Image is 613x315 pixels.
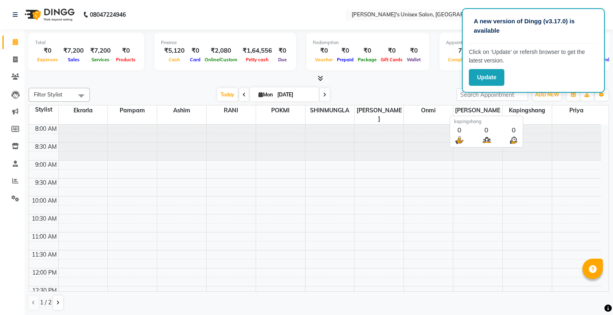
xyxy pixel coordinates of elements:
[313,46,335,56] div: ₹0
[59,105,108,116] span: Ekrorla
[481,135,492,145] img: queue.png
[469,69,504,86] button: Update
[34,91,62,98] span: Filter Stylist
[161,39,290,46] div: Finance
[379,46,405,56] div: ₹0
[313,57,335,63] span: Voucher
[207,105,256,116] span: RANI
[335,57,356,63] span: Prepaid
[276,57,289,63] span: Due
[313,39,423,46] div: Redemption
[404,105,453,116] span: onmi
[203,57,239,63] span: Online/Custom
[30,250,58,259] div: 11:30 AM
[356,46,379,56] div: ₹0
[188,57,203,63] span: Card
[356,57,379,63] span: Package
[161,46,188,56] div: ₹5,120
[217,88,238,101] span: Today
[29,105,58,114] div: Stylist
[508,135,519,145] img: wait_time.png
[446,46,474,56] div: 7
[35,39,138,46] div: Total
[30,214,58,223] div: 10:30 AM
[114,57,138,63] span: Products
[256,92,275,98] span: Mon
[244,57,271,63] span: Petty cash
[535,92,559,98] span: ADD NEW
[453,105,502,124] span: [PERSON_NAME]
[379,57,405,63] span: Gift Cards
[454,135,464,145] img: serve.png
[474,17,593,35] p: A new version of Dingg (v3.17.0) is available
[66,57,82,63] span: Sales
[203,46,239,56] div: ₹2,080
[256,105,305,116] span: POKMI
[21,3,77,26] img: logo
[275,89,316,101] input: 2025-09-01
[305,105,354,116] span: SHINMUNGLA
[114,46,138,56] div: ₹0
[533,89,561,101] button: ADD NEW
[405,46,423,56] div: ₹0
[108,105,157,116] span: pampam
[239,46,275,56] div: ₹1,64,556
[481,125,492,135] div: 0
[33,143,58,151] div: 8:30 AM
[33,125,58,133] div: 8:00 AM
[354,105,403,124] span: [PERSON_NAME]
[33,161,58,169] div: 9:00 AM
[405,57,423,63] span: Wallet
[87,46,114,56] div: ₹7,200
[40,298,51,307] span: 1 / 2
[579,282,605,307] iframe: chat widget
[469,48,598,65] p: Click on ‘Update’ or refersh browser to get the latest version.
[31,286,58,295] div: 12:30 PM
[35,46,60,56] div: ₹0
[90,3,126,26] b: 08047224946
[157,105,206,116] span: ashim
[446,39,547,46] div: Appointment
[454,118,519,125] div: kapingshang
[275,46,290,56] div: ₹0
[30,197,58,205] div: 10:00 AM
[31,268,58,277] div: 12:00 PM
[457,88,528,101] input: Search Appointment
[188,46,203,56] div: ₹0
[167,57,182,63] span: Cash
[33,179,58,187] div: 9:30 AM
[454,125,464,135] div: 0
[30,232,58,241] div: 11:00 AM
[508,125,519,135] div: 0
[89,57,111,63] span: Services
[503,105,552,116] span: kapingshang
[446,57,474,63] span: Completed
[552,105,601,116] span: priya
[35,57,60,63] span: Expenses
[60,46,87,56] div: ₹7,200
[335,46,356,56] div: ₹0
